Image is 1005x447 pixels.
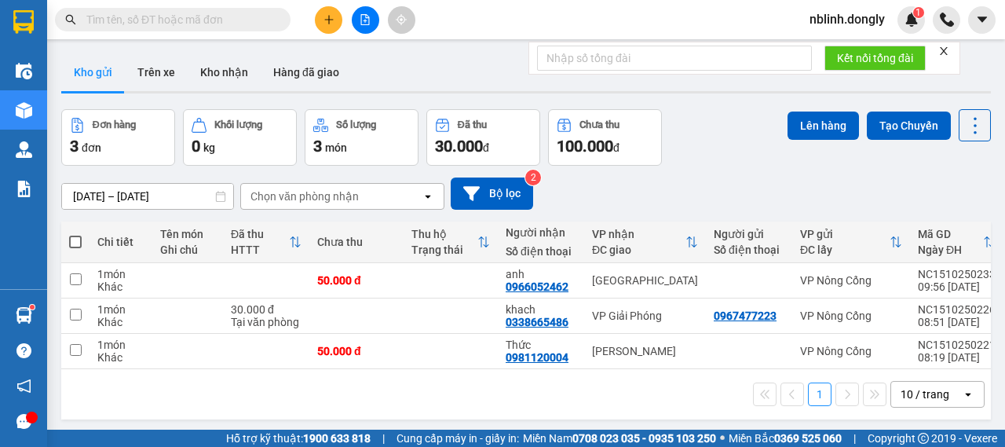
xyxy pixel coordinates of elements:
strong: 0369 525 060 [774,432,842,445]
span: file-add [360,14,371,25]
span: aim [396,14,407,25]
span: caret-down [975,13,989,27]
span: 3 [70,137,79,156]
div: 50.000 đ [317,274,396,287]
sup: 2 [525,170,541,185]
div: Khối lượng [214,119,262,130]
div: Đơn hàng [93,119,136,130]
div: VP gửi [800,228,890,240]
div: Đã thu [458,119,487,130]
th: Toggle SortBy [223,222,309,263]
button: Hàng đã giao [261,53,352,91]
span: plus [323,14,334,25]
div: VP Giải Phóng [592,310,698,322]
span: notification [16,379,31,394]
th: Toggle SortBy [584,222,706,263]
th: Toggle SortBy [910,222,1003,263]
button: caret-down [968,6,996,34]
div: NC1510250226 [918,303,996,316]
div: NC1510250233 [918,268,996,280]
div: [PERSON_NAME] [592,345,698,357]
span: | [853,430,856,447]
div: Số lượng [336,119,376,130]
span: message [16,414,31,429]
div: 1 món [97,339,144,351]
div: Ngày ĐH [918,244,983,256]
div: HTTT [231,244,289,256]
div: 50.000 đ [317,345,396,357]
div: ĐC lấy [800,244,890,256]
button: file-add [352,6,379,34]
div: NC1510250221 [918,339,996,351]
sup: 1 [913,7,924,18]
div: Khác [97,280,144,293]
img: warehouse-icon [16,141,32,158]
span: Hỗ trợ kỹ thuật: [226,430,371,447]
span: Cung cấp máy in - giấy in: [397,430,519,447]
span: 100.000 [557,137,613,156]
span: close [938,46,949,57]
div: 0967477223 [714,310,777,322]
div: 1 món [97,303,144,316]
span: 30.000 [435,137,483,156]
span: copyright [918,433,929,444]
div: Ghi chú [160,244,215,256]
span: question-circle [16,343,31,358]
button: 1 [808,383,831,406]
button: Lên hàng [788,112,859,140]
input: Nhập số tổng đài [537,46,812,71]
span: 1 [915,7,921,18]
img: logo-vxr [13,10,34,34]
div: 0338665486 [506,316,568,328]
span: nblinh.dongly [797,9,897,29]
span: Miền Nam [523,430,716,447]
div: 08:19 [DATE] [918,351,996,364]
th: Toggle SortBy [792,222,910,263]
img: phone-icon [940,13,954,27]
span: đ [483,141,489,154]
strong: 1900 633 818 [303,432,371,445]
sup: 1 [30,305,35,310]
div: Mã GD [918,228,983,240]
svg: open [422,190,434,203]
div: 0966052462 [506,280,568,293]
th: Toggle SortBy [404,222,498,263]
span: kg [203,141,215,154]
span: search [65,14,76,25]
button: Đơn hàng3đơn [61,109,175,166]
div: ĐC giao [592,244,685,256]
div: Khác [97,351,144,364]
div: khach [506,303,576,316]
span: đ [613,141,619,154]
span: 0 [192,137,200,156]
img: solution-icon [16,181,32,197]
img: icon-new-feature [904,13,919,27]
span: | [382,430,385,447]
button: Đã thu30.000đ [426,109,540,166]
div: [GEOGRAPHIC_DATA] [592,274,698,287]
div: Người gửi [714,228,784,240]
span: đơn [82,141,101,154]
div: Số điện thoại [506,245,576,258]
div: Chọn văn phòng nhận [250,189,359,204]
div: Người nhận [506,226,576,239]
button: Tạo Chuyến [867,112,951,140]
img: warehouse-icon [16,63,32,79]
div: 0981120004 [506,351,568,364]
img: warehouse-icon [16,102,32,119]
button: Bộ lọc [451,178,533,210]
button: aim [388,6,415,34]
span: Kết nối tổng đài [837,49,913,67]
button: Kho nhận [188,53,261,91]
div: Chi tiết [97,236,144,248]
div: VP nhận [592,228,685,240]
button: Chưa thu100.000đ [548,109,662,166]
button: Kết nối tổng đài [824,46,926,71]
div: anh [506,268,576,280]
div: Khác [97,316,144,328]
div: 30.000 đ [231,303,301,316]
div: Chưa thu [317,236,396,248]
div: Chưa thu [579,119,619,130]
div: 10 / trang [901,387,949,402]
button: Số lượng3món [305,109,418,166]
